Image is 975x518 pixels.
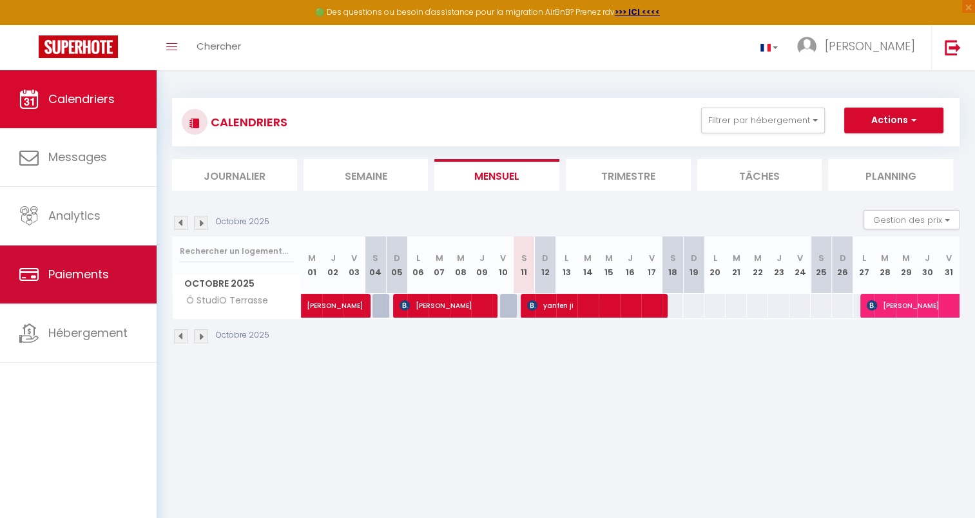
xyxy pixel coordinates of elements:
[789,236,811,294] th: 24
[416,252,420,264] abbr: L
[197,39,241,53] span: Chercher
[797,252,803,264] abbr: V
[216,216,269,228] p: Octobre 2025
[825,38,915,54] span: [PERSON_NAME]
[584,252,592,264] abbr: M
[828,159,953,191] li: Planning
[704,236,726,294] th: 20
[862,252,865,264] abbr: L
[434,159,559,191] li: Mensuel
[172,159,297,191] li: Journalier
[48,266,109,282] span: Paiements
[216,329,269,341] p: Octobre 2025
[450,236,471,294] th: 08
[902,252,910,264] abbr: M
[844,108,943,133] button: Actions
[726,236,747,294] th: 21
[641,236,662,294] th: 17
[351,252,357,264] abbr: V
[881,252,889,264] abbr: M
[768,236,789,294] th: 23
[853,236,874,294] th: 27
[917,236,938,294] th: 30
[628,252,633,264] abbr: J
[436,252,443,264] abbr: M
[48,149,107,165] span: Messages
[713,252,717,264] abbr: L
[864,210,960,229] button: Gestion des prix
[701,108,825,133] button: Filtrer par hébergement
[747,236,768,294] th: 22
[48,207,101,224] span: Analytics
[615,6,660,17] a: >>> ICI <<<<
[521,252,527,264] abbr: S
[605,252,613,264] abbr: M
[479,252,484,264] abbr: J
[754,252,762,264] abbr: M
[527,293,662,318] span: yanfen ji
[565,252,568,264] abbr: L
[394,252,400,264] abbr: D
[208,108,287,137] h3: CALENDRIERS
[471,236,492,294] th: 09
[620,236,641,294] th: 16
[308,252,316,264] abbr: M
[566,159,691,191] li: Trimestre
[691,252,697,264] abbr: D
[577,236,599,294] th: 14
[874,236,896,294] th: 28
[599,236,620,294] th: 15
[304,159,429,191] li: Semaine
[945,39,961,55] img: logout
[733,252,740,264] abbr: M
[400,293,492,318] span: [PERSON_NAME]
[670,252,675,264] abbr: S
[818,252,824,264] abbr: S
[343,236,365,294] th: 03
[386,236,407,294] th: 05
[302,236,323,294] th: 01
[777,252,782,264] abbr: J
[372,252,378,264] abbr: S
[407,236,429,294] th: 06
[797,37,816,56] img: ...
[514,236,535,294] th: 11
[175,294,271,308] span: Ô StudiO Terrasse
[365,236,386,294] th: 04
[302,294,323,318] a: [PERSON_NAME]
[180,240,294,263] input: Rechercher un logement...
[535,236,556,294] th: 12
[946,252,952,264] abbr: V
[457,252,465,264] abbr: M
[697,159,822,191] li: Tâches
[832,236,853,294] th: 26
[322,236,343,294] th: 02
[331,252,336,264] abbr: J
[500,252,506,264] abbr: V
[429,236,450,294] th: 07
[542,252,548,264] abbr: D
[896,236,917,294] th: 29
[938,236,960,294] th: 31
[187,25,251,70] a: Chercher
[173,274,301,293] span: Octobre 2025
[925,252,930,264] abbr: J
[556,236,577,294] th: 13
[648,252,654,264] abbr: V
[683,236,704,294] th: 19
[48,91,115,107] span: Calendriers
[811,236,832,294] th: 25
[839,252,845,264] abbr: D
[492,236,514,294] th: 10
[48,325,128,341] span: Hébergement
[307,287,396,311] span: [PERSON_NAME]
[787,25,931,70] a: ... [PERSON_NAME]
[662,236,683,294] th: 18
[39,35,118,58] img: Super Booking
